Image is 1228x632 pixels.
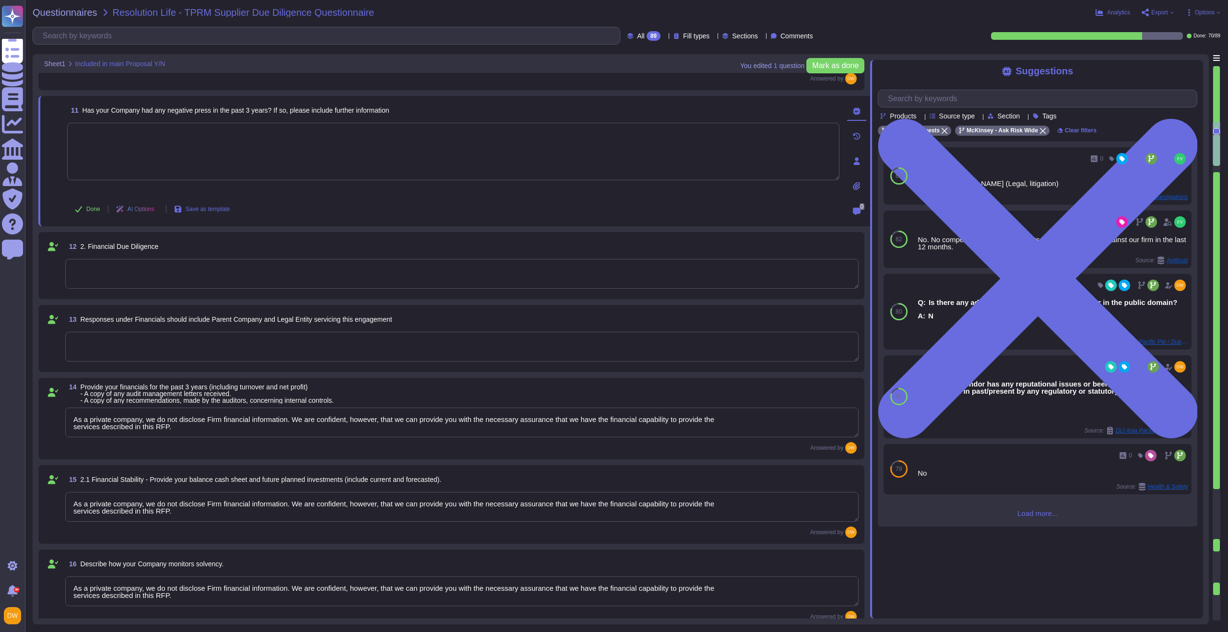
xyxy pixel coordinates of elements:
[65,243,77,250] span: 12
[83,106,390,114] span: Has your Company had any negative press in the past 3 years? If so, please include further inform...
[1151,10,1168,15] span: Export
[812,62,859,70] span: Mark as done
[86,206,100,212] span: Done
[65,408,859,437] textarea: As a private company, we do not disclose Firm financial information. We are confident, however, t...
[128,206,154,212] span: AI Options
[896,466,902,472] span: 79
[65,384,77,390] span: 14
[810,614,843,620] span: Answered by
[883,90,1197,107] input: Search by keywords
[647,31,661,41] div: 89
[186,206,230,212] span: Save as template
[81,383,334,404] span: Provide your financials for the past 3 years (including turnover and net profit) - A copy of any ...
[845,611,857,622] img: user
[806,58,864,73] button: Mark as done
[67,107,79,114] span: 11
[2,605,28,626] button: user
[1174,280,1186,291] img: user
[33,8,97,17] span: Questionnaires
[81,476,442,483] span: 2.1 Financial Stability - Provide your balance cash sheet and future planned investments (include...
[896,394,902,399] span: 80
[845,527,857,538] img: user
[166,199,238,219] button: Save as template
[637,33,645,39] span: All
[1208,34,1220,38] span: 70 / 89
[1193,34,1206,38] span: Done:
[1174,216,1186,228] img: user
[81,316,392,323] span: Responses under Financials should include Parent Company and Legal Entity servicing this engagement
[810,445,843,451] span: Answered by
[896,309,902,315] span: 80
[67,199,108,219] button: Done
[845,442,857,454] img: user
[14,587,20,593] div: 9+
[860,203,865,210] span: 0
[683,33,709,39] span: Fill types
[75,60,165,67] span: Included in main Proposal Y/N
[896,173,902,179] span: 84
[65,492,859,522] textarea: As a private company, we do not disclose Firm financial information. We are confident, however, t...
[774,62,778,69] b: 1
[4,607,21,624] img: user
[732,33,758,39] span: Sections
[65,561,77,567] span: 16
[1096,9,1130,16] button: Analytics
[65,476,77,483] span: 15
[81,560,224,568] span: Describe how your Company monitors solvency.
[878,510,1197,517] span: Load more...
[1174,361,1186,373] img: user
[1195,10,1215,15] span: Options
[65,576,859,606] textarea: As a private company, we do not disclose Firm financial information. We are confident, however, t...
[1174,153,1186,164] img: user
[740,62,804,69] span: You edited question
[81,243,159,250] span: 2. Financial Due Diligence
[38,27,620,44] input: Search by keywords
[1107,10,1130,15] span: Analytics
[845,73,857,84] img: user
[44,60,65,67] span: Sheet1
[113,8,374,17] span: Resolution Life - TPRM Supplier Due Diligence Questionnaire
[780,33,813,39] span: Comments
[896,236,902,242] span: 82
[810,529,843,535] span: Answered by
[65,316,77,323] span: 13
[810,76,843,82] span: Answered by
